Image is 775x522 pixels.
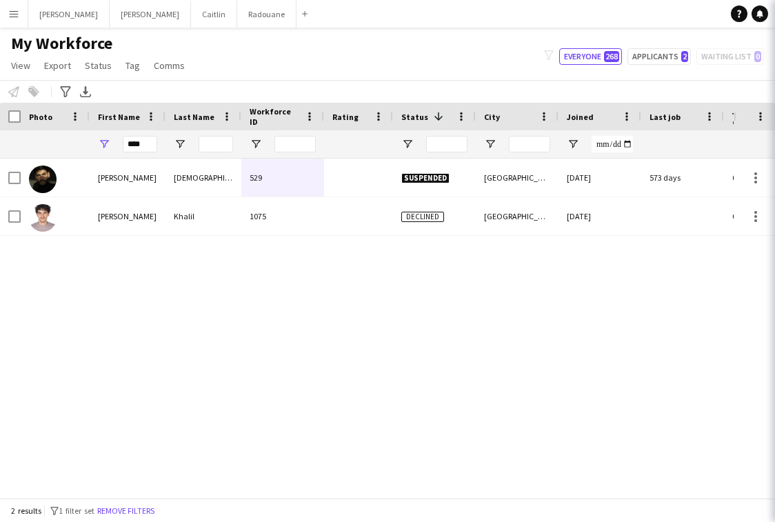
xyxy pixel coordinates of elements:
[90,197,165,235] div: [PERSON_NAME]
[476,197,558,235] div: [GEOGRAPHIC_DATA]
[476,159,558,197] div: [GEOGRAPHIC_DATA]
[650,112,681,122] span: Last job
[401,138,414,150] button: Open Filter Menu
[125,59,140,72] span: Tag
[148,57,190,74] a: Comms
[484,138,496,150] button: Open Filter Menu
[29,112,52,122] span: Photo
[165,197,241,235] div: Khalil
[627,48,691,65] button: Applicants2
[558,159,641,197] div: [DATE]
[29,165,57,193] img: Adam Halabi
[11,59,30,72] span: View
[567,112,594,122] span: Joined
[191,1,237,28] button: Caitlin
[94,503,157,519] button: Remove filters
[237,1,296,28] button: Radouane
[592,136,633,152] input: Joined Filter Input
[29,204,57,232] img: Adam Khalil
[120,57,145,74] a: Tag
[567,138,579,150] button: Open Filter Menu
[110,1,191,28] button: [PERSON_NAME]
[79,57,117,74] a: Status
[250,138,262,150] button: Open Filter Menu
[559,48,622,65] button: Everyone268
[401,173,450,183] span: Suspended
[509,136,550,152] input: City Filter Input
[57,83,74,100] app-action-btn: Advanced filters
[401,112,428,122] span: Status
[123,136,157,152] input: First Name Filter Input
[199,136,233,152] input: Last Name Filter Input
[59,505,94,516] span: 1 filter set
[681,51,688,62] span: 2
[641,159,724,197] div: 573 days
[6,57,36,74] a: View
[484,112,500,122] span: City
[174,138,186,150] button: Open Filter Menu
[28,1,110,28] button: [PERSON_NAME]
[250,106,299,127] span: Workforce ID
[77,83,94,100] app-action-btn: Export XLSX
[604,51,619,62] span: 268
[241,197,324,235] div: 1075
[332,112,359,122] span: Rating
[39,57,77,74] a: Export
[241,159,324,197] div: 529
[154,59,185,72] span: Comms
[426,136,467,152] input: Status Filter Input
[401,212,444,222] span: Declined
[558,197,641,235] div: [DATE]
[165,159,241,197] div: [DEMOGRAPHIC_DATA]
[85,59,112,72] span: Status
[90,159,165,197] div: [PERSON_NAME]
[98,138,110,150] button: Open Filter Menu
[274,136,316,152] input: Workforce ID Filter Input
[44,59,71,72] span: Export
[98,112,140,122] span: First Name
[174,112,214,122] span: Last Name
[11,33,112,54] span: My Workforce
